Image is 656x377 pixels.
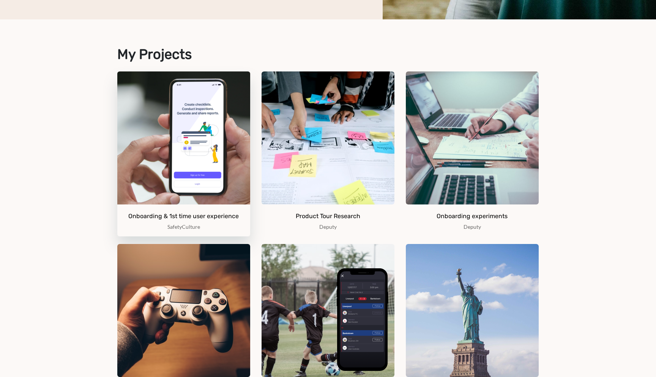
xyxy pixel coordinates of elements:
[437,212,508,220] h4: Onboarding experiments
[319,223,337,230] p: Deputy
[296,212,360,220] h4: Product Tour Research
[117,244,250,377] img: Gamification redesign
[167,223,200,230] p: SafetyCulture
[406,71,539,204] img: Onboarding experiments
[117,71,250,204] img: Onboarding & 1st time user experience
[262,244,394,377] img: Tournament Mobile app
[406,244,539,377] img: Compliance, New York Fairworkweek
[128,212,239,220] h4: Onboarding & 1st time user experience
[406,71,539,236] a: Onboarding experimentsOnboarding experimentsDeputy
[117,71,250,236] a: Onboarding & 1st time user experienceOnboarding & 1st time user experienceSafetyCulture
[117,46,539,62] h2: My Projects
[464,223,481,230] p: Deputy
[262,71,394,236] a: Product Tour ResearchProduct Tour ResearchDeputy
[262,71,394,204] img: Product Tour Research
